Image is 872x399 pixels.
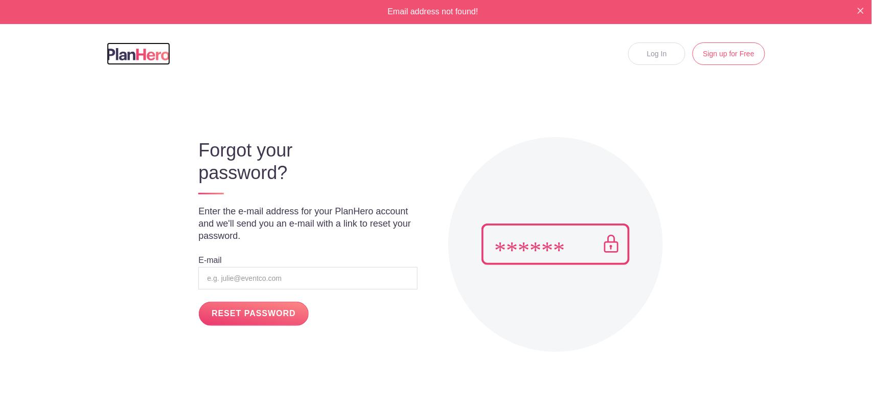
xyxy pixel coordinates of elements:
[693,42,765,65] a: Sign up for Free
[198,267,417,290] input: e.g. julie@eventco.com
[858,6,864,14] button: Close
[199,302,308,326] input: RESET PASSWORD
[198,205,417,242] p: Enter the e-mail address for your PlanHero account and we'll send you an e-mail with a link to re...
[481,224,630,265] img: Pass
[198,256,221,264] label: E-mail
[858,8,864,14] img: X small white
[628,42,685,65] a: Log In
[198,140,417,161] h3: Forgot your
[107,48,170,60] img: Logo main planhero
[198,163,417,183] h3: password?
